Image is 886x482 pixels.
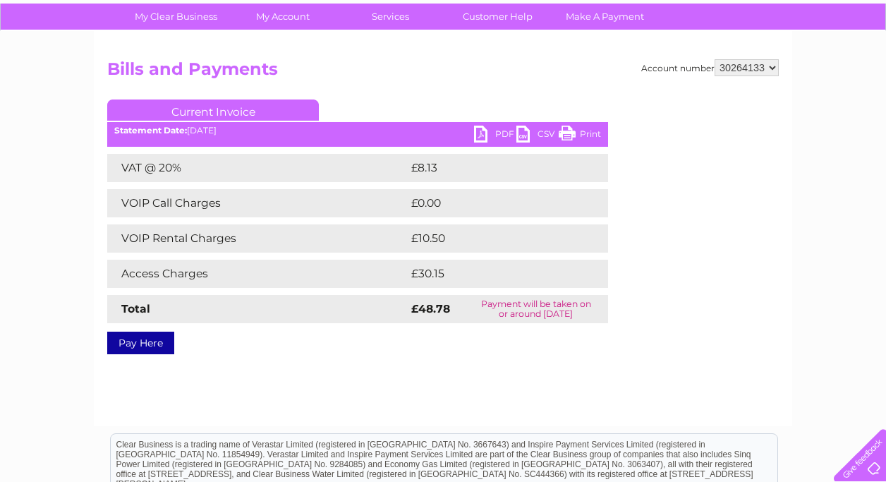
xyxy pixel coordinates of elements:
[225,4,341,30] a: My Account
[332,4,449,30] a: Services
[641,59,779,76] div: Account number
[107,189,408,217] td: VOIP Call Charges
[107,154,408,182] td: VAT @ 20%
[107,126,608,135] div: [DATE]
[107,59,779,86] h2: Bills and Payments
[111,8,777,68] div: Clear Business is a trading name of Verastar Limited (registered in [GEOGRAPHIC_DATA] No. 3667643...
[107,260,408,288] td: Access Charges
[107,224,408,253] td: VOIP Rental Charges
[31,37,103,80] img: logo.png
[712,60,755,71] a: Telecoms
[792,60,827,71] a: Contact
[408,189,576,217] td: £0.00
[121,302,150,315] strong: Total
[839,60,873,71] a: Log out
[673,60,704,71] a: Energy
[763,60,784,71] a: Blog
[408,224,578,253] td: £10.50
[439,4,556,30] a: Customer Help
[516,126,559,146] a: CSV
[408,260,578,288] td: £30.15
[464,295,608,323] td: Payment will be taken on or around [DATE]
[638,60,664,71] a: Water
[118,4,234,30] a: My Clear Business
[408,154,573,182] td: £8.13
[620,7,717,25] a: 0333 014 3131
[474,126,516,146] a: PDF
[107,332,174,354] a: Pay Here
[547,4,663,30] a: Make A Payment
[559,126,601,146] a: Print
[411,302,450,315] strong: £48.78
[114,125,187,135] b: Statement Date:
[107,100,319,121] a: Current Invoice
